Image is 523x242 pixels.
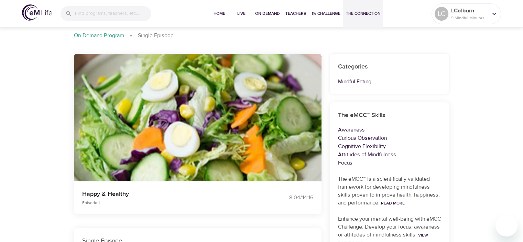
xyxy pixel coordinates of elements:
[338,62,441,72] h6: Categories
[312,10,340,17] span: 1% Challenge
[138,32,174,40] p: Single Episode
[74,32,449,40] nav: breadcrumb
[338,150,441,159] p: Attitudes of Mindfulness
[338,126,441,134] p: Awareness
[338,142,441,150] p: Cognitive Flexibility
[338,111,441,120] h6: The eMCC™ Skills
[22,4,52,21] img: logo
[346,10,380,17] span: The Connection
[285,10,306,17] span: Teachers
[75,6,151,21] input: Find programs, teachers, etc...
[338,77,441,86] p: Mindful Eating
[451,15,488,21] p: 9 Mindful Minutes
[381,200,405,206] a: Read More
[451,7,488,15] p: LColburn
[338,175,441,207] p: The eMCC™ is a scientifically validated framework for developing mindfulness skills proven to imp...
[262,194,313,202] div: 8:04 / 14:16
[82,189,253,199] p: Happy & Healthy
[211,10,228,17] span: Home
[82,200,253,206] p: Episode 1
[338,134,441,142] p: Curious Observation
[74,32,124,40] p: On-Demand Program
[233,10,250,17] span: Live
[338,159,441,167] p: Focus
[495,214,517,236] iframe: Button to launch messaging window
[255,10,280,17] span: On-Demand
[435,7,448,21] div: LC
